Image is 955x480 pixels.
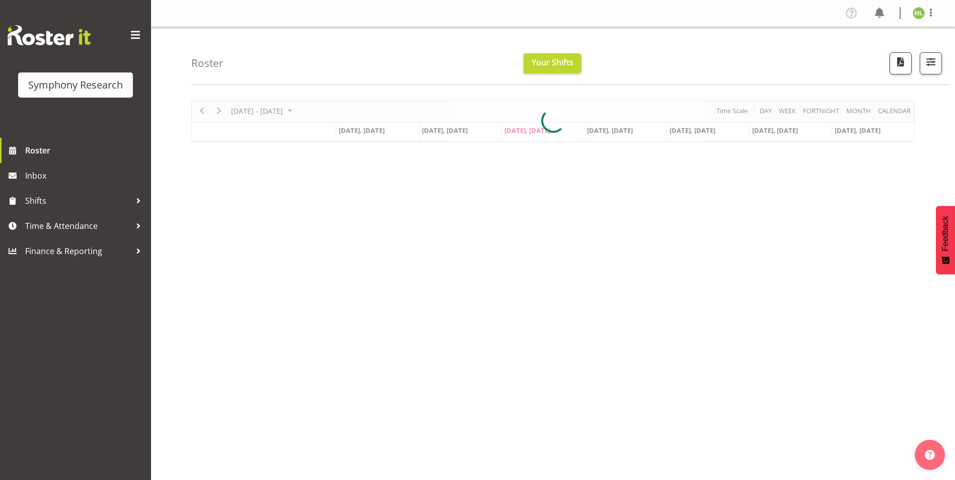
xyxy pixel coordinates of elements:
[25,193,131,208] span: Shifts
[25,218,131,233] span: Time & Attendance
[936,206,955,274] button: Feedback - Show survey
[25,143,146,158] span: Roster
[925,450,935,460] img: help-xxl-2.png
[920,52,942,74] button: Filter Shifts
[913,7,925,19] img: melissa-lategan11925.jpg
[941,216,950,251] span: Feedback
[25,244,131,259] span: Finance & Reporting
[524,53,581,73] button: Your Shifts
[28,77,123,93] div: Symphony Research
[25,168,146,183] span: Inbox
[191,57,224,69] h4: Roster
[532,57,573,68] span: Your Shifts
[8,25,91,45] img: Rosterit website logo
[890,52,912,74] button: Download a PDF of the roster according to the set date range.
